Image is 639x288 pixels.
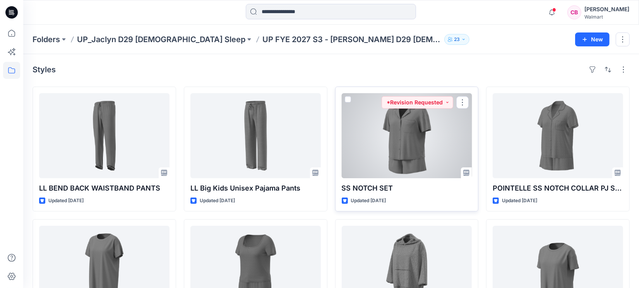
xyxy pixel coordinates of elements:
p: Updated [DATE] [200,197,235,205]
p: 23 [454,35,460,44]
a: UP_Jaclyn D29 [DEMOGRAPHIC_DATA] Sleep [77,34,245,45]
p: LL Big Kids Unisex Pajama Pants [190,183,321,194]
p: UP FYE 2027 S3 - [PERSON_NAME] D29 [DEMOGRAPHIC_DATA] Sleepwear [262,34,441,45]
h4: Styles [33,65,56,74]
div: Walmart [584,14,629,20]
a: SS NOTCH SET [342,93,472,178]
div: CB [567,5,581,19]
p: Updated [DATE] [48,197,84,205]
p: POINTELLE SS NOTCH COLLAR PJ SET [493,183,623,194]
button: New [575,32,610,46]
a: LL BEND BACK WAISTBAND PANTS [39,93,170,178]
div: [PERSON_NAME] [584,5,629,14]
button: 23 [444,34,469,45]
p: Updated [DATE] [351,197,386,205]
a: POINTELLE SS NOTCH COLLAR PJ SET [493,93,623,178]
p: LL BEND BACK WAISTBAND PANTS [39,183,170,194]
a: Folders [33,34,60,45]
p: Updated [DATE] [502,197,537,205]
a: LL Big Kids Unisex Pajama Pants [190,93,321,178]
p: SS NOTCH SET [342,183,472,194]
